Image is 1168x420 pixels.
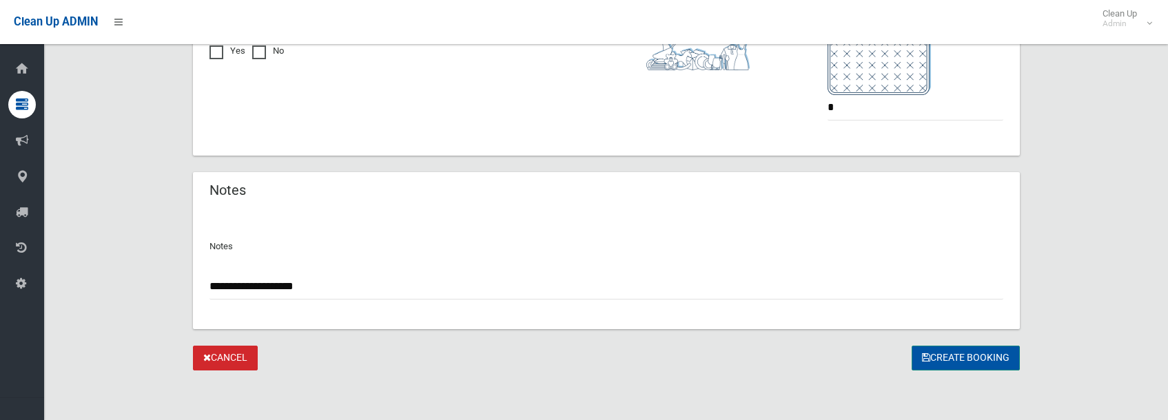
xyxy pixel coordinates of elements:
p: Notes [209,238,1003,255]
span: Mattress* (MANDATORY) [828,20,1003,95]
a: Cancel [193,346,258,371]
button: Create Booking [912,346,1020,371]
img: e7408bece873d2c1783593a074e5cb2f.png [828,34,931,95]
i: ? [646,25,777,70]
header: Notes [193,177,263,204]
label: Yes [209,43,245,59]
label: No [252,43,284,59]
span: Clean Up [1096,8,1151,29]
span: Household Goods/Loose Items* [626,23,777,70]
span: Clean Up ADMIN [14,15,98,28]
img: b13cc3517677393f34c0a387616ef184.png [646,39,750,70]
small: Admin [1103,19,1137,29]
